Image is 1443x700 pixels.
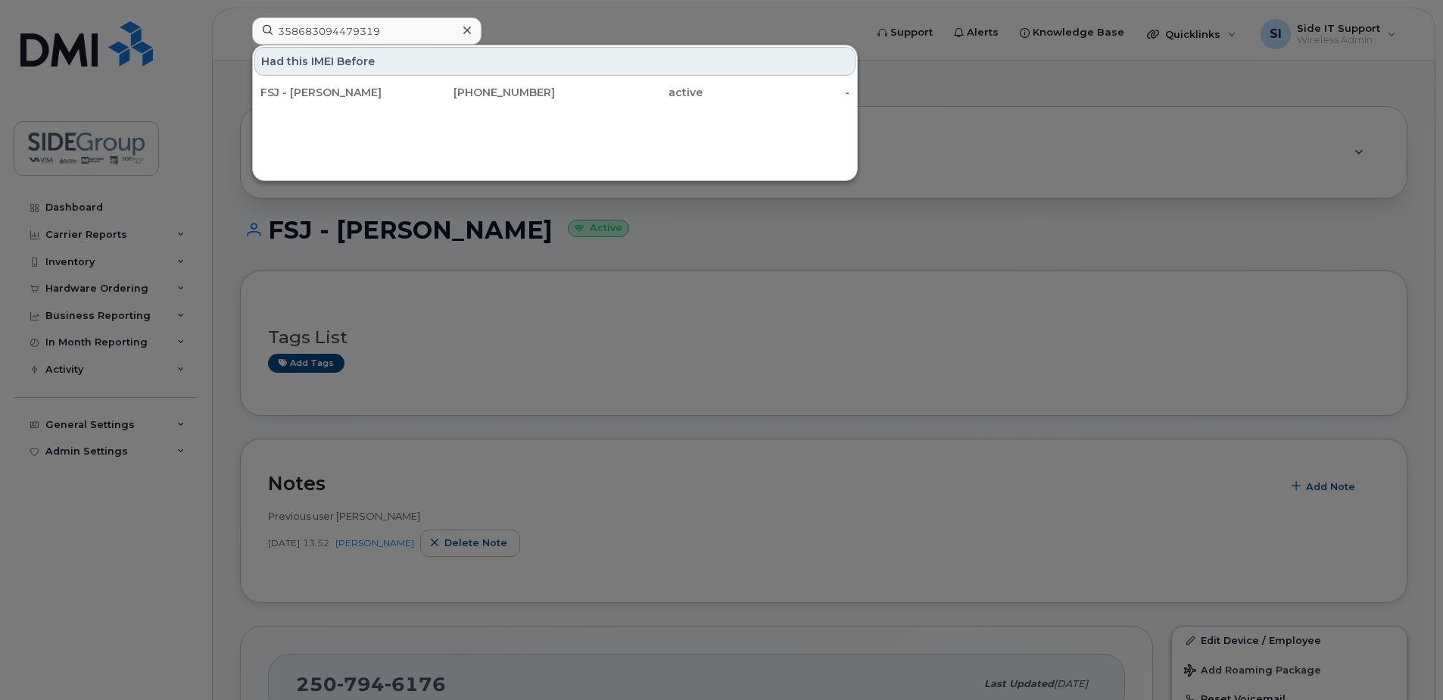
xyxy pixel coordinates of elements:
a: FSJ - [PERSON_NAME][PHONE_NUMBER]active- [254,79,856,106]
div: active [555,85,703,100]
div: - [703,85,850,100]
div: [PHONE_NUMBER] [408,85,556,100]
div: Had this IMEI Before [254,47,856,76]
div: FSJ - [PERSON_NAME] [260,85,408,100]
